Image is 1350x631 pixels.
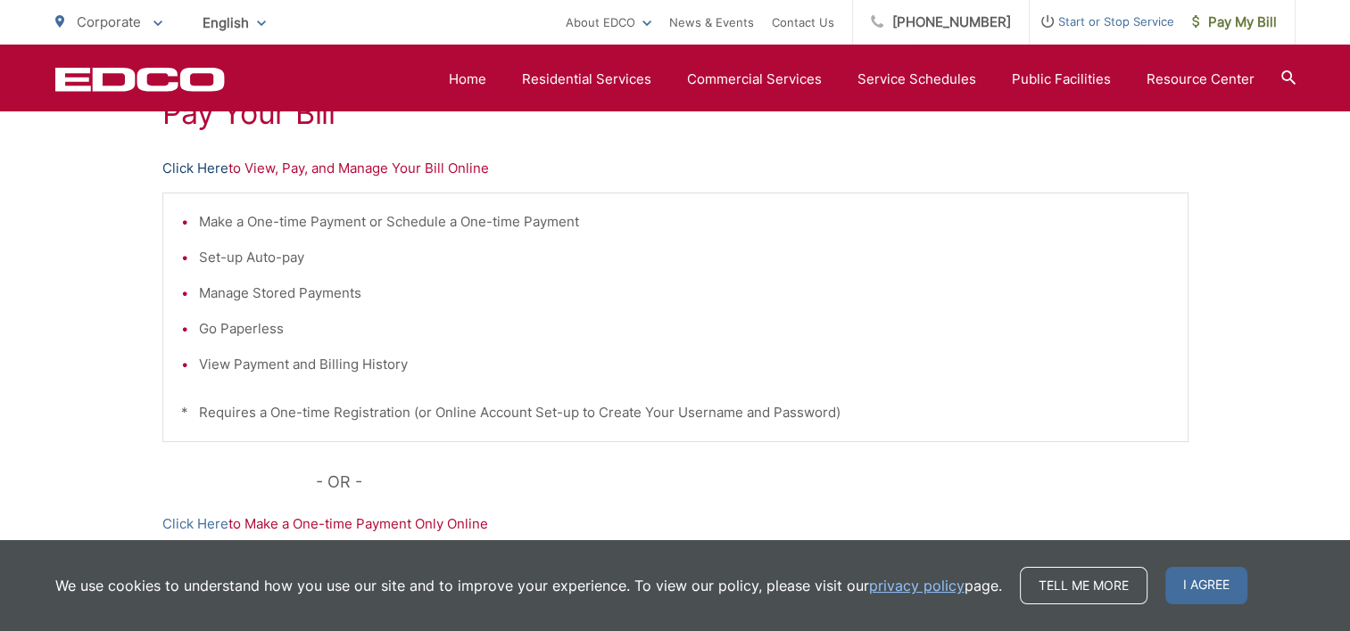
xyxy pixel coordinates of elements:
[857,69,976,90] a: Service Schedules
[1165,567,1247,604] span: I agree
[199,354,1170,375] li: View Payment and Billing History
[316,469,1188,496] p: - OR -
[1020,567,1147,604] a: Tell me more
[162,158,228,179] a: Click Here
[162,513,1188,535] p: to Make a One-time Payment Only Online
[669,12,754,33] a: News & Events
[449,69,486,90] a: Home
[162,513,228,535] a: Click Here
[522,69,651,90] a: Residential Services
[199,211,1170,233] li: Make a One-time Payment or Schedule a One-time Payment
[55,67,225,92] a: EDCD logo. Return to the homepage.
[189,7,279,38] span: English
[181,402,1170,423] p: * Requires a One-time Registration (or Online Account Set-up to Create Your Username and Password)
[869,575,965,596] a: privacy policy
[1147,69,1255,90] a: Resource Center
[566,12,651,33] a: About EDCO
[687,69,822,90] a: Commercial Services
[772,12,834,33] a: Contact Us
[55,575,1002,596] p: We use cookies to understand how you use our site and to improve your experience. To view our pol...
[1192,12,1277,33] span: Pay My Bill
[162,95,1188,131] h1: Pay Your Bill
[77,13,141,30] span: Corporate
[199,318,1170,340] li: Go Paperless
[199,247,1170,268] li: Set-up Auto-pay
[1012,69,1111,90] a: Public Facilities
[199,283,1170,304] li: Manage Stored Payments
[162,158,1188,179] p: to View, Pay, and Manage Your Bill Online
